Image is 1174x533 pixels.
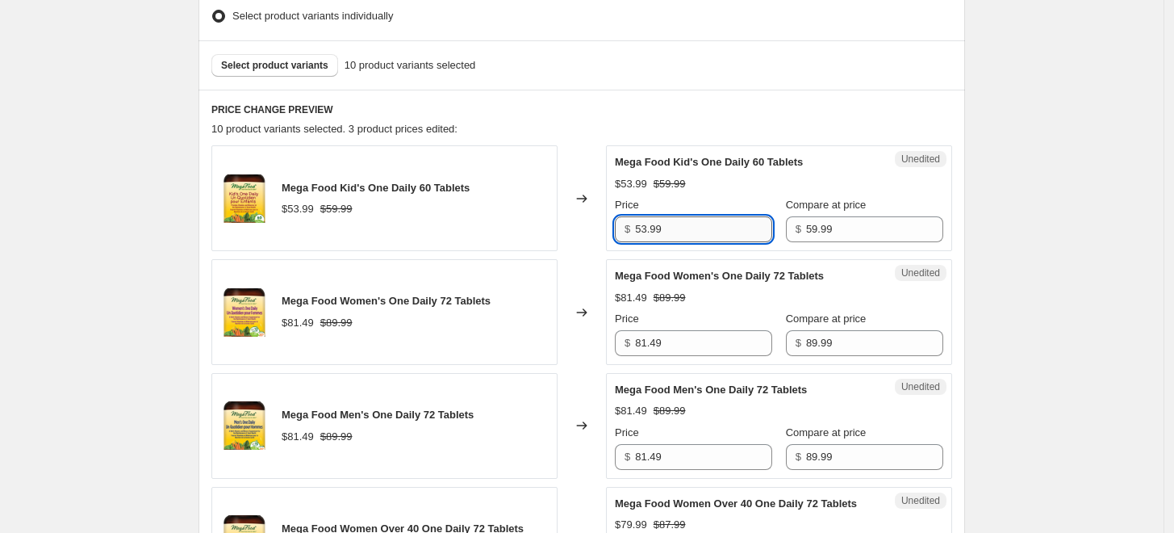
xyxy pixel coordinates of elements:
div: $53.99 [615,176,647,192]
span: Mega Food Women Over 40 One Daily 72 Tablets [615,497,857,510]
span: $ [625,337,630,349]
button: Select product variants [211,54,338,77]
span: Compare at price [786,313,867,325]
span: Price [615,426,639,439]
span: Mega Food Kid's One Daily 60 Tablets [615,156,803,168]
span: Mega Food Kid's One Daily 60 Tablets [282,182,470,194]
span: Compare at price [786,199,867,211]
span: Select product variants [221,59,328,72]
span: Price [615,313,639,325]
span: Unedited [901,494,940,507]
h6: PRICE CHANGE PREVIEW [211,103,952,116]
strike: $59.99 [654,176,686,192]
span: 10 product variants selected [345,57,476,73]
span: Mega Food Men's One Daily 72 Tablets [615,384,807,396]
img: eQMm5GME_80x.png [220,288,269,337]
div: $81.49 [615,403,647,419]
span: 10 product variants selected. 3 product prices edited: [211,123,457,135]
img: 6MtzEF3I_80x.png [220,401,269,450]
span: Compare at price [786,426,867,439]
span: Mega Food Women's One Daily 72 Tablets [615,270,824,282]
span: Unedited [901,153,940,166]
strike: $89.99 [654,290,686,306]
div: $81.49 [282,429,314,445]
span: Unedited [901,266,940,279]
span: $ [796,451,801,463]
span: Price [615,199,639,211]
strike: $89.99 [654,403,686,419]
strike: $87.99 [654,517,686,533]
span: $ [625,223,630,235]
span: $ [796,337,801,349]
div: $53.99 [282,201,314,217]
div: $79.99 [615,517,647,533]
strike: $59.99 [320,201,353,217]
img: 8h6GoPtw_80x.png [220,174,269,223]
span: Mega Food Men's One Daily 72 Tablets [282,409,474,421]
span: $ [625,451,630,463]
span: Unedited [901,380,940,393]
span: Select product variants individually [232,10,393,22]
span: Mega Food Women's One Daily 72 Tablets [282,295,491,307]
span: $ [796,223,801,235]
div: $81.49 [615,290,647,306]
strike: $89.99 [320,429,353,445]
strike: $89.99 [320,315,353,331]
div: $81.49 [282,315,314,331]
